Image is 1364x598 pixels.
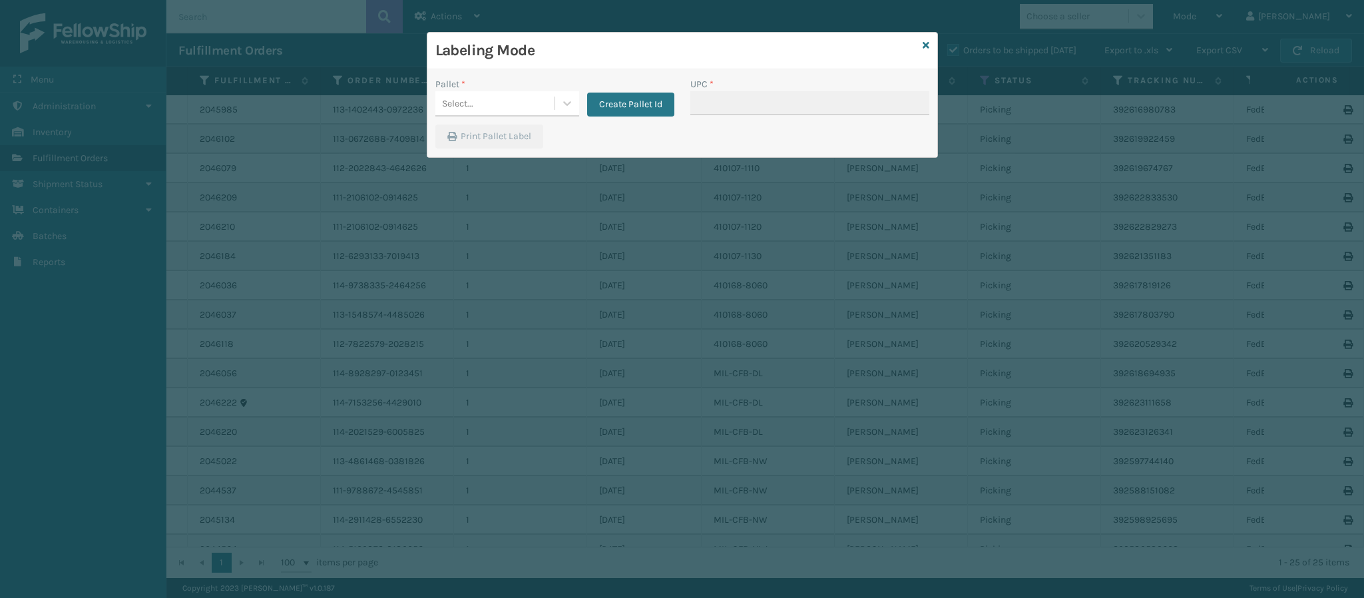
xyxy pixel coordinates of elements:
[690,77,714,91] label: UPC
[587,93,674,117] button: Create Pallet Id
[435,41,917,61] h3: Labeling Mode
[442,97,473,111] div: Select...
[435,125,543,149] button: Print Pallet Label
[435,77,465,91] label: Pallet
